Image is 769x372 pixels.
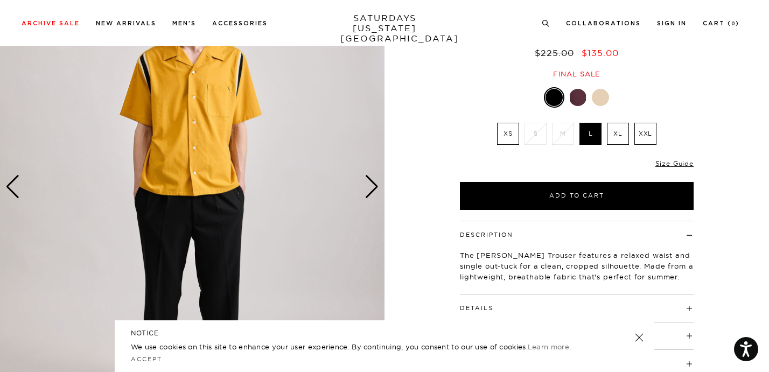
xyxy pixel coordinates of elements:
del: $225.00 [535,47,578,58]
div: Final sale [458,69,695,79]
button: Description [460,232,513,238]
a: Accessories [212,20,268,26]
a: Archive Sale [22,20,80,26]
div: Next slide [365,175,379,199]
a: Sign In [657,20,687,26]
a: SATURDAYS[US_STATE][GEOGRAPHIC_DATA] [340,13,429,44]
button: Details [460,305,493,311]
a: Learn more [528,342,569,351]
a: Size Guide [655,159,694,167]
h5: NOTICE [131,328,638,338]
div: Previous slide [5,175,20,199]
p: The [PERSON_NAME] Trouser features a relaxed waist and single out-tuck for a clean, cropped silho... [460,250,694,282]
label: XL [607,123,629,145]
a: New Arrivals [96,20,156,26]
label: XXL [634,123,656,145]
p: We use cookies on this site to enhance your user experience. By continuing, you consent to our us... [131,341,600,352]
a: Collaborations [566,20,641,26]
a: Men's [172,20,196,26]
a: Accept [131,355,162,363]
label: L [579,123,602,145]
label: XS [497,123,519,145]
span: $135.00 [582,47,619,58]
button: Add to Cart [460,182,694,210]
small: 0 [731,22,736,26]
a: Cart (0) [703,20,739,26]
